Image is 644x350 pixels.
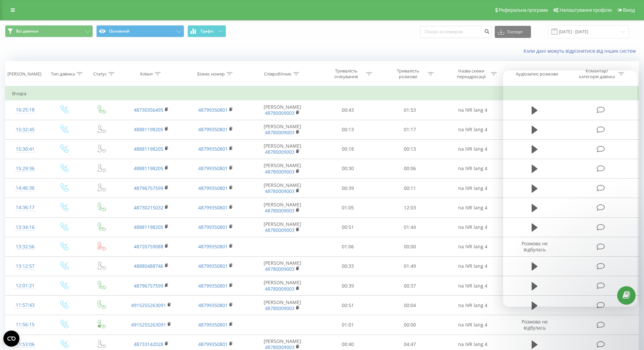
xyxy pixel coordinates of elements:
td: 12:03 [379,198,440,217]
td: 00:51 [317,296,379,315]
td: 01:05 [317,198,379,217]
a: 48799350801 [198,146,228,152]
td: 00:00 [379,315,440,335]
td: 00:13 [379,139,440,159]
div: 12:01:21 [12,279,38,292]
span: Всі дзвінки [16,29,38,34]
span: Розмова не відбулась [522,318,548,331]
td: na IVR lang 4 [441,198,505,217]
button: Експорт [495,26,531,38]
div: Назва схеми переадресації [453,68,489,80]
td: 00:51 [317,217,379,237]
td: [PERSON_NAME] [248,276,317,296]
div: 11:57:43 [12,299,38,312]
td: na IVR lang 4 [441,159,505,178]
a: 48780009003 [265,207,294,214]
a: 48780009003 [265,129,294,136]
a: 48780009003 [265,149,294,155]
a: 48780009003 [265,227,294,233]
input: Пошук за номером [420,26,491,38]
div: 15:32:45 [12,123,38,136]
a: 48796757599 [134,185,163,191]
span: Реферальна програма [499,7,548,13]
td: [PERSON_NAME] [248,198,317,217]
td: 00:11 [379,179,440,198]
div: 14:36:17 [12,201,38,214]
iframe: Intercom live chat [621,312,637,328]
td: [PERSON_NAME] [248,256,317,276]
button: Open CMP widget [3,331,19,347]
a: 48799350801 [198,302,228,308]
td: 00:06 [379,159,440,178]
div: Співробітник [264,71,291,77]
a: 4915255263091 [131,302,166,308]
td: na IVR lang 4 [441,296,505,315]
div: Тривалість очікування [328,68,364,80]
button: Графік [187,25,226,37]
div: Бізнес номер [197,71,225,77]
div: Статус [93,71,107,77]
a: 48780009003 [265,110,294,116]
td: [PERSON_NAME] [248,139,317,159]
td: na IVR lang 4 [441,120,505,139]
a: 48796757599 [134,283,163,289]
td: 01:49 [379,256,440,276]
iframe: Intercom live chat [503,70,637,307]
a: 48799350801 [198,283,228,289]
td: [PERSON_NAME] [248,159,317,178]
td: [PERSON_NAME] [248,120,317,139]
div: Тип дзвінка [51,71,75,77]
td: na IVR lang 4 [441,179,505,198]
td: 00:04 [379,296,440,315]
span: Вихід [623,7,635,13]
a: 48799350801 [198,224,228,230]
div: 11:56:15 [12,318,38,331]
a: 48799350801 [198,321,228,328]
td: 01:01 [317,315,379,335]
div: 13:32:56 [12,240,38,253]
td: 00:39 [317,276,379,296]
td: [PERSON_NAME] [248,179,317,198]
td: 01:44 [379,217,440,237]
a: 48881198205 [134,165,163,171]
a: 48799350801 [198,243,228,250]
td: [PERSON_NAME] [248,100,317,120]
div: 15:29:36 [12,162,38,175]
a: 48780009003 [265,305,294,311]
button: Основний [96,25,184,37]
a: 48799350801 [198,107,228,113]
a: Коли дані можуть відрізнятися вiд інших систем [524,48,639,54]
div: 13:34:16 [12,221,38,234]
a: 48881198205 [134,126,163,133]
a: 48799350801 [198,126,228,133]
a: 48799350801 [198,341,228,347]
td: 00:43 [317,100,379,120]
td: Вчора [5,87,639,100]
span: Налаштування профілю [559,7,612,13]
a: 48799350801 [198,263,228,269]
td: 00:18 [317,139,379,159]
td: na IVR lang 4 [441,256,505,276]
div: Тривалість розмови [390,68,426,80]
div: Коментар/категорія дзвінка [577,68,616,80]
a: 48799350801 [198,185,228,191]
a: 48799350801 [198,165,228,171]
div: 13:12:57 [12,260,38,273]
div: [PERSON_NAME] [7,71,41,77]
a: 48799350801 [198,204,228,211]
div: 15:30:41 [12,143,38,156]
a: 48780009003 [265,168,294,175]
td: 00:13 [317,120,379,139]
td: na IVR lang 4 [441,315,505,335]
td: na IVR lang 4 [441,217,505,237]
td: na IVR lang 4 [441,237,505,256]
a: 48880488746 [134,263,163,269]
td: na IVR lang 4 [441,276,505,296]
td: [PERSON_NAME] [248,217,317,237]
a: 4915255263091 [131,321,166,328]
span: Графік [201,29,214,34]
div: Клієнт [140,71,153,77]
button: Всі дзвінки [5,25,93,37]
a: 48733142028 [134,341,163,347]
td: 00:00 [379,237,440,256]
